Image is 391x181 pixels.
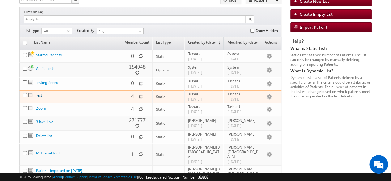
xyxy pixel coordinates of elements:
[28,50,35,57] span: Static
[67,29,72,32] span: select
[28,133,33,138] span: Static
[131,52,134,59] span: 0
[227,167,258,181] span: [PERSON_NAME][DEMOGRAPHIC_DATA]
[227,56,245,61] span: [DATE]
[28,65,34,71] span: Dynamic
[156,81,165,86] span: Static
[188,167,221,181] span: [PERSON_NAME][DEMOGRAPHIC_DATA]
[188,92,221,96] span: Tushar J
[188,136,205,142] span: [DATE]
[290,38,372,44] div: Help?
[131,80,134,87] span: 0
[36,133,52,138] a: Delete list
[188,56,205,61] span: [DATE]
[294,25,300,29] img: import_icon.png
[53,175,62,179] a: About
[188,83,205,88] span: [DATE]
[156,107,165,112] span: Static
[188,65,221,70] span: System
[63,175,87,179] a: Contact Support
[185,38,223,50] a: Created by (date)(sorted descending)
[227,159,245,164] span: [DATE]
[227,136,245,142] span: [DATE]
[227,70,245,75] span: [DATE]
[199,175,208,179] span: 63808
[188,96,205,101] span: [DATE]
[131,93,134,100] span: 4
[129,63,146,70] span: 154048
[261,38,281,50] span: Actions
[131,172,134,179] span: 0
[156,68,170,72] span: Dynamic
[131,133,134,140] span: 0
[300,11,333,17] span: Create Empty List
[121,38,152,50] a: Member Count
[28,80,33,84] span: Static
[28,119,33,124] span: Static
[227,132,258,136] span: [PERSON_NAME]
[156,121,165,126] span: Static
[248,18,251,21] img: Search
[36,80,58,85] a: Testing Zoom
[131,105,134,112] span: 4
[135,28,143,35] a: Show All Items
[224,38,261,50] a: Modified by (date)
[227,83,245,88] span: [DATE]
[227,123,245,128] span: [DATE]
[290,75,372,98] div: Dynamic List is a set of Patients defined by a specific criteria. The criteria could be attribute...
[188,159,205,164] span: [DATE]
[156,135,165,139] span: Static
[227,109,245,114] span: [DATE]
[290,53,372,67] div: Static List has fixed number of Patients. The list can only be changed by manually deleting, addi...
[28,168,33,173] span: Static
[88,175,113,179] a: Terms of Service
[129,116,146,123] span: 271777
[188,123,205,128] span: [DATE]
[28,93,33,97] span: Static
[188,109,205,114] span: [DATE]
[227,65,258,70] span: System
[156,54,165,59] span: Static
[188,118,221,123] span: [PERSON_NAME]
[36,93,42,97] a: Test
[300,24,327,30] span: Import Patient
[131,150,134,157] span: 1
[188,132,221,136] span: [PERSON_NAME]
[215,40,220,45] span: (sorted descending)
[77,28,97,33] span: Created By
[227,118,258,123] span: [PERSON_NAME]
[227,79,258,83] span: Tushar J
[153,38,184,50] a: List Type
[188,79,221,83] span: Tushar J
[227,104,258,109] span: Tushar J
[290,45,372,51] div: What is Static List?
[36,106,46,110] a: Zoom
[19,174,208,180] span: © 2025 LeadSquared | | | | |
[290,68,372,74] div: What is Dynamic List?
[97,28,144,34] input: Type to Search
[31,38,53,50] a: List Name
[138,175,208,179] span: Your Leadsquared Account Number is
[28,150,33,155] span: Static
[188,145,221,159] span: [PERSON_NAME][DEMOGRAPHIC_DATA]
[28,106,33,110] span: Static
[227,96,245,101] span: [DATE]
[188,51,221,56] span: Tushar J
[188,70,205,75] span: [DATE]
[256,28,278,33] label: Show Hidden
[188,104,221,109] span: Tushar J
[227,92,258,96] span: Tushar J
[23,41,27,45] input: Check all records
[113,175,137,179] a: Acceptable Use
[36,66,54,71] a: All Patients
[156,152,165,157] span: Static
[156,94,165,99] span: Static
[227,51,258,56] span: System
[227,145,258,159] span: [PERSON_NAME][DEMOGRAPHIC_DATA]
[36,151,61,155] a: MH Email Test1
[24,28,41,33] span: List Type
[42,28,67,34] span: All
[36,119,53,124] a: 3 lakh Live
[294,12,300,16] img: add_icon.png
[36,53,62,57] a: Starred Patients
